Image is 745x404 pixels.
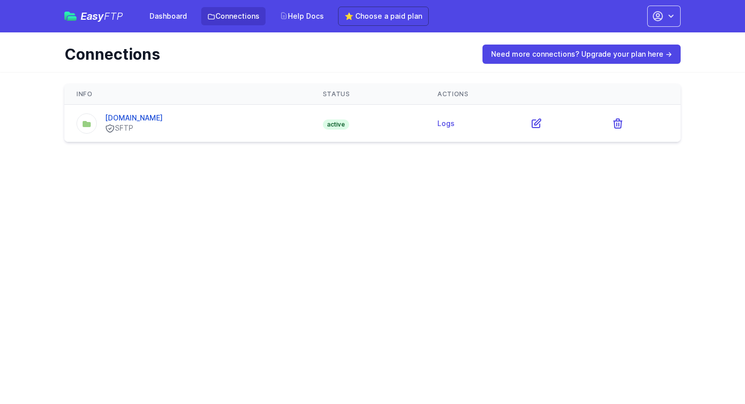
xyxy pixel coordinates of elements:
[105,123,163,134] div: SFTP
[437,119,455,128] a: Logs
[64,45,468,63] h1: Connections
[201,7,266,25] a: Connections
[311,84,425,105] th: Status
[81,11,123,21] span: Easy
[425,84,681,105] th: Actions
[64,84,311,105] th: Info
[482,45,681,64] a: Need more connections? Upgrade your plan here →
[64,12,77,21] img: easyftp_logo.png
[338,7,429,26] a: ⭐ Choose a paid plan
[143,7,193,25] a: Dashboard
[104,10,123,22] span: FTP
[323,119,349,130] span: active
[274,7,330,25] a: Help Docs
[64,11,123,21] a: EasyFTP
[105,113,163,122] a: [DOMAIN_NAME]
